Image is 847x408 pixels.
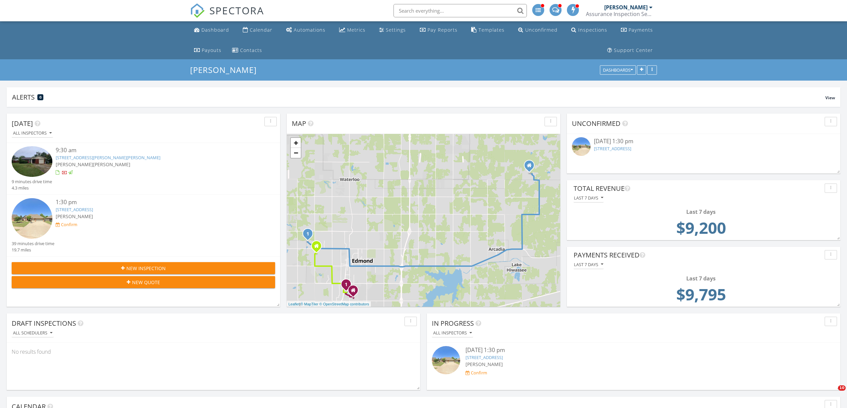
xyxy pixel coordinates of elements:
[12,247,54,253] div: 19.7 miles
[12,329,54,338] button: All schedulers
[824,385,840,401] iframe: Intercom live chat
[294,27,325,33] div: Automations
[201,27,229,33] div: Dashboard
[376,24,408,36] a: Settings
[288,302,299,306] a: Leaflet
[56,155,160,161] a: [STREET_ADDRESS][PERSON_NAME][PERSON_NAME]
[572,137,835,158] a: [DATE] 1:30 pm [STREET_ADDRESS]
[12,319,76,328] span: Draft Inspections
[574,196,603,200] div: Last 7 days
[345,282,347,287] i: 1
[417,24,460,36] a: Pay Reports
[190,64,262,75] a: [PERSON_NAME]
[12,185,52,191] div: 4.3 miles
[574,194,604,203] button: Last 7 days
[574,184,822,194] div: Total Revenue
[432,319,474,328] span: In Progress
[393,4,527,17] input: Search everything...
[479,27,505,33] div: Templates
[578,27,607,33] div: Inspections
[433,331,472,335] div: All Inspectors
[432,329,473,338] button: All Inspectors
[12,262,275,274] button: New Inspection
[126,265,166,272] span: New Inspection
[12,93,825,102] div: Alerts
[516,24,560,36] a: Unconfirmed
[56,198,253,206] div: 1:30 pm
[594,146,631,152] a: [STREET_ADDRESS]
[604,4,648,11] div: [PERSON_NAME]
[346,284,350,288] div: 2209 Marshall Dr, Edmond, OK 73013
[308,233,312,237] div: 2837 Overland Way, Edmond, OK 73012
[12,198,52,239] img: streetview
[56,146,253,155] div: 9:30 am
[12,198,275,253] a: 1:30 pm [STREET_ADDRESS] [PERSON_NAME] Confirm 39 minutes drive time 19.7 miles
[466,354,503,360] a: [STREET_ADDRESS]
[56,161,93,168] span: [PERSON_NAME]
[600,66,636,75] button: Dashboards
[319,302,369,306] a: © OpenStreetMap contributors
[229,44,265,57] a: Contacts
[287,301,371,307] div: |
[386,27,406,33] div: Settings
[525,27,558,33] div: Unconfirmed
[574,260,604,269] button: Last 7 days
[471,370,487,375] div: Confirm
[56,206,93,212] a: [STREET_ADDRESS]
[316,246,320,250] div: 808 Adam Ct , Edmond OK 73003
[291,148,301,158] a: Zoom out
[13,331,52,335] div: All schedulers
[605,44,656,57] a: Support Center
[250,27,272,33] div: Calendar
[93,161,130,168] span: [PERSON_NAME]
[12,276,275,288] button: New Quote
[190,9,264,23] a: SPECTORA
[466,346,802,354] div: [DATE] 1:30 pm
[300,302,318,306] a: © MapTiler
[12,129,53,138] button: All Inspectors
[202,47,221,53] div: Payouts
[529,165,533,169] div: 10601 Coyote Cir , Arcadia OK 73007
[594,137,813,146] div: [DATE] 1:30 pm
[825,95,835,101] span: View
[56,213,93,219] span: [PERSON_NAME]
[572,119,621,128] span: Unconfirmed
[469,24,507,36] a: Templates
[353,290,357,294] div: 3005 rankin terrace, Edmond OK 73013
[209,3,264,17] span: SPECTORA
[572,137,591,156] img: streetview
[240,47,262,53] div: Contacts
[574,262,603,267] div: Last 7 days
[12,119,33,128] span: [DATE]
[306,232,309,236] i: 1
[466,361,503,367] span: [PERSON_NAME]
[428,27,458,33] div: Pay Reports
[432,346,835,376] a: [DATE] 1:30 pm [STREET_ADDRESS] [PERSON_NAME] Confirm
[466,370,487,376] a: Confirm
[283,24,328,36] a: Automations (Advanced)
[569,24,610,36] a: Inspections
[191,24,232,36] a: Dashboard
[56,221,77,228] a: Confirm
[618,24,656,36] a: Payments
[576,216,826,244] td: 9200.0
[61,222,77,227] div: Confirm
[39,95,42,100] span: 6
[7,343,420,361] div: No results found
[838,385,846,391] span: 10
[432,346,460,374] img: streetview
[12,146,52,177] img: 9348928%2Fcover_photos%2FWz1p85kFnhyf0VNldCh4%2Fsmall.jpg
[13,131,52,136] div: All Inspectors
[576,282,826,310] td: 9795.0
[629,27,653,33] div: Payments
[336,24,368,36] a: Metrics
[12,146,275,191] a: 9:30 am [STREET_ADDRESS][PERSON_NAME][PERSON_NAME] [PERSON_NAME][PERSON_NAME] 9 minutes drive tim...
[12,240,54,247] div: 39 minutes drive time
[190,3,205,18] img: The Best Home Inspection Software - Spectora
[292,119,306,128] span: Map
[132,279,160,286] span: New Quote
[347,27,365,33] div: Metrics
[191,44,224,57] a: Payouts
[576,208,826,216] div: Last 7 days
[240,24,275,36] a: Calendar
